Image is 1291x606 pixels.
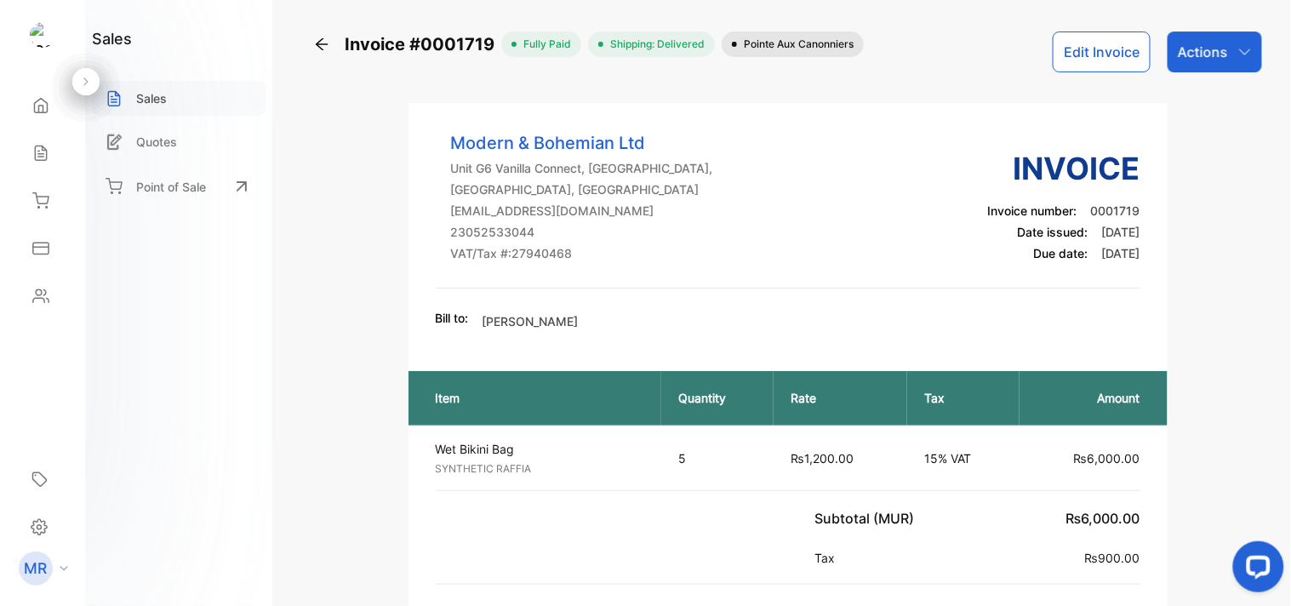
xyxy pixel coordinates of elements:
p: Unit G6 Vanilla Connect, [GEOGRAPHIC_DATA], [451,159,713,177]
p: Tax [815,549,843,567]
span: Date issued: [1018,225,1088,239]
p: Actions [1178,42,1228,62]
button: Edit Invoice [1053,31,1151,72]
span: ₨6,000.00 [1066,510,1140,527]
p: MR [25,557,48,580]
span: Invoice #0001719 [345,31,501,57]
p: Sales [136,89,167,107]
p: [GEOGRAPHIC_DATA], [GEOGRAPHIC_DATA] [451,180,713,198]
a: Point of Sale [92,168,266,205]
span: [DATE] [1102,225,1140,239]
p: [EMAIL_ADDRESS][DOMAIN_NAME] [451,202,713,220]
p: 5 [678,449,757,467]
p: Quantity [678,389,757,407]
span: [DATE] [1102,246,1140,260]
span: 0001719 [1091,203,1140,218]
p: SYNTHETIC RAFFIA [436,461,648,477]
p: Rate [791,389,890,407]
span: Pointe aux Canonniers [737,37,854,52]
span: Shipping: Delivered [603,37,705,52]
span: ₨900.00 [1085,551,1140,565]
span: Due date: [1034,246,1088,260]
h1: sales [92,27,132,50]
a: Sales [92,81,266,116]
button: Actions [1168,31,1262,72]
p: 15% VAT [924,449,1003,467]
span: Invoice number: [988,203,1077,218]
a: Quotes [92,124,266,159]
p: VAT/Tax #: 27940468 [451,244,713,262]
p: [PERSON_NAME] [483,312,579,330]
span: ₨6,000.00 [1074,451,1140,466]
p: 23052533044 [451,223,713,241]
p: Subtotal (MUR) [815,508,922,529]
span: ₨1,200.00 [791,451,854,466]
h3: Invoice [988,146,1140,192]
p: Item [436,389,644,407]
p: Amount [1037,389,1140,407]
p: Bill to: [436,309,469,327]
p: Tax [924,389,1003,407]
iframe: LiveChat chat widget [1220,535,1291,606]
span: fully paid [517,37,571,52]
p: Wet Bikini Bag [436,440,648,458]
p: Modern & Bohemian Ltd [451,130,713,156]
p: Quotes [136,133,177,151]
img: logo [30,22,55,48]
p: Point of Sale [136,178,206,196]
